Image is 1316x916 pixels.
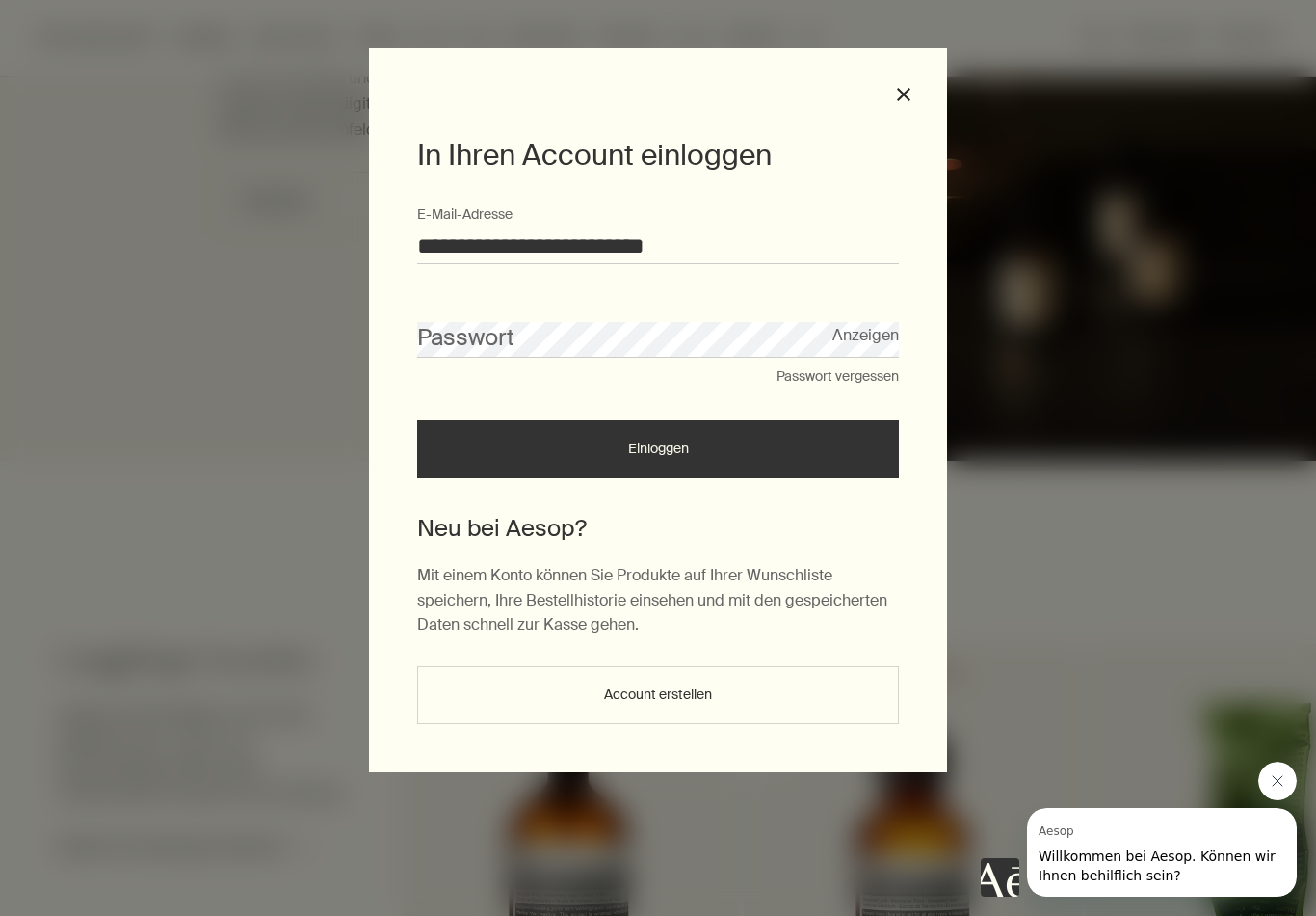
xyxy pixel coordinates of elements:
[895,86,912,103] button: Schließen
[1027,808,1297,897] iframe: Nachricht von Aesop
[417,512,899,545] h2: Neu bei Aesop?
[1258,762,1297,800] iframe: Nachricht von Aesop schließen
[417,563,899,637] p: Mit einem Konto können Sie Produkte auf Ihrer Wunschliste speichern, Ihre Bestellhistorie einsehe...
[417,420,899,478] button: Einloggen
[981,762,1297,897] div: Aesop sagt „Willkommen bei Aesop. Können wir Ihnen behilflich sein?“ Öffnen Sie das Fenster „Mess...
[417,666,899,724] button: Account erstellen
[776,367,899,387] button: Passwort vergessen
[832,322,899,348] button: Anzeigen
[981,858,1019,897] iframe: Kein Inhalt
[417,135,899,175] h1: In Ihren Account einloggen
